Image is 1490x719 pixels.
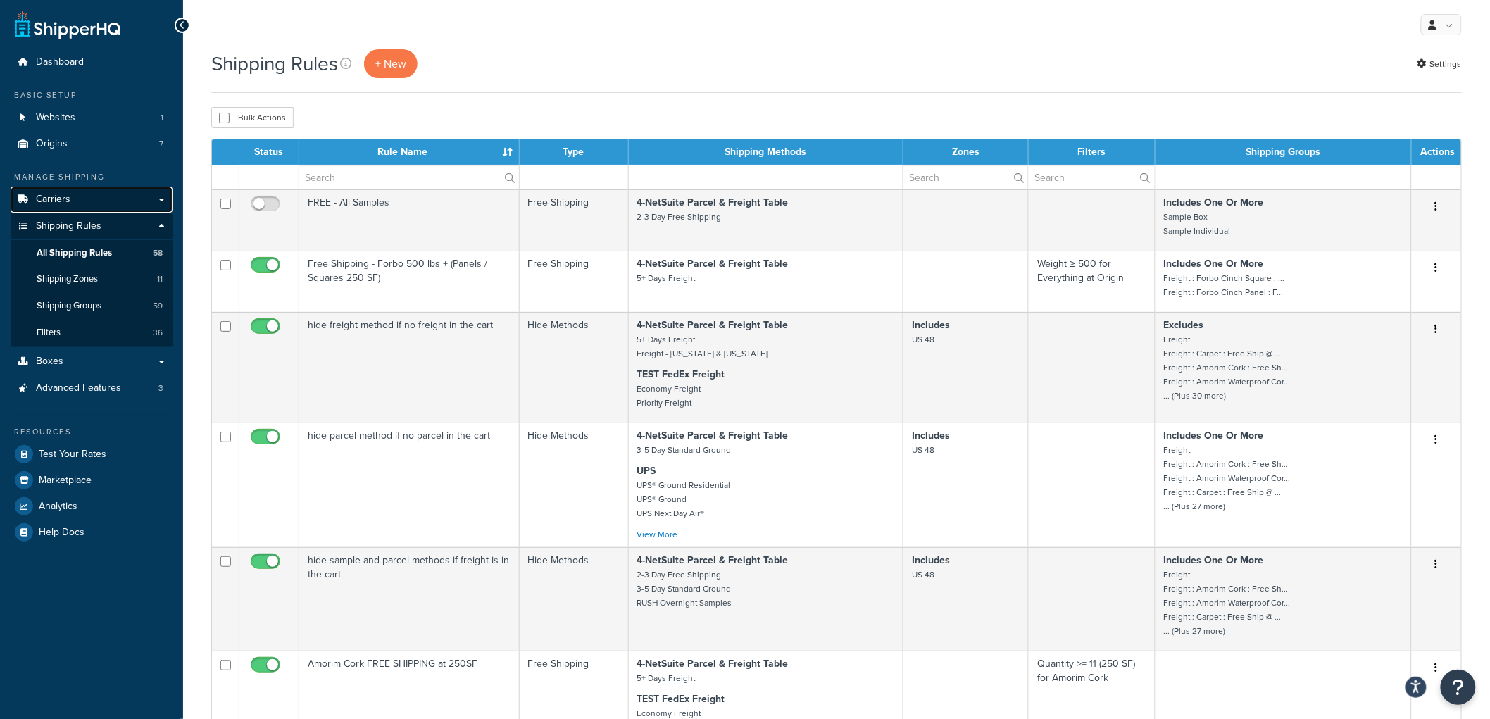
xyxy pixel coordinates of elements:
h1: Shipping Rules [211,50,338,77]
th: Rule Name : activate to sort column ascending [299,139,520,165]
li: Shipping Rules [11,213,173,347]
strong: TEST FedEx Freight [637,367,725,382]
span: 3 [158,382,163,394]
span: Dashboard [36,56,84,68]
th: Shipping Groups [1156,139,1412,165]
small: 2-3 Day Free Shipping [637,211,722,223]
span: 11 [157,273,163,285]
td: Free Shipping [520,189,629,251]
span: Analytics [39,501,77,513]
strong: 4-NetSuite Parcel & Freight Table [637,195,789,210]
strong: Includes One Or More [1164,256,1264,271]
button: Open Resource Center [1441,670,1476,705]
th: Shipping Methods [629,139,904,165]
a: All Shipping Rules 58 [11,240,173,266]
small: US 48 [912,444,934,456]
div: Manage Shipping [11,171,173,183]
div: Resources [11,426,173,438]
td: FREE - All Samples [299,189,520,251]
a: Boxes [11,349,173,375]
span: Help Docs [39,527,84,539]
a: Origins 7 [11,131,173,157]
li: Shipping Zones [11,266,173,292]
th: Filters [1029,139,1155,165]
td: hide freight method if no freight in the cart [299,312,520,423]
small: US 48 [912,333,934,346]
strong: UPS [637,463,656,478]
th: Actions [1412,139,1461,165]
span: Advanced Features [36,382,121,394]
small: Freight : Forbo Cinch Square : ... Freight : Forbo Cinch Panel : F... [1164,272,1285,299]
small: 5+ Days Freight Freight - [US_STATE] & [US_STATE] [637,333,768,360]
span: Websites [36,112,75,124]
td: Hide Methods [520,312,629,423]
strong: TEST FedEx Freight [637,692,725,706]
td: Hide Methods [520,423,629,547]
small: Freight Freight : Amorim Cork : Free Sh... Freight : Amorim Waterproof Cor... Freight : Carpet : ... [1164,568,1291,637]
th: Type [520,139,629,165]
strong: Includes One Or More [1164,553,1264,568]
p: + New [364,49,418,78]
a: Carriers [11,187,173,213]
strong: Includes One Or More [1164,428,1264,443]
span: Carriers [36,194,70,206]
td: hide parcel method if no parcel in the cart [299,423,520,547]
a: Filters 36 [11,320,173,346]
a: Settings [1417,54,1462,74]
span: Shipping Rules [36,220,101,232]
span: 59 [153,300,163,312]
a: Help Docs [11,520,173,545]
span: 7 [159,138,163,150]
a: Dashboard [11,49,173,75]
button: Bulk Actions [211,107,294,128]
a: Analytics [11,494,173,519]
small: Sample Box Sample Individual [1164,211,1231,237]
span: Shipping Groups [37,300,101,312]
small: 5+ Days Freight [637,672,696,684]
small: 3-5 Day Standard Ground [637,444,732,456]
span: All Shipping Rules [37,247,112,259]
td: hide sample and parcel methods if freight is in the cart [299,547,520,651]
a: View More [637,528,678,541]
a: Marketplace [11,468,173,493]
small: Freight Freight : Amorim Cork : Free Sh... Freight : Amorim Waterproof Cor... Freight : Carpet : ... [1164,444,1291,513]
td: Weight ≥ 500 for Everything at Origin [1029,251,1155,312]
span: Marketplace [39,475,92,487]
span: Boxes [36,356,63,368]
span: Origins [36,138,68,150]
strong: Includes [912,318,950,332]
span: 36 [153,327,163,339]
div: Basic Setup [11,89,173,101]
td: Free Shipping [520,251,629,312]
strong: 4-NetSuite Parcel & Freight Table [637,256,789,271]
input: Search [299,165,519,189]
small: 2-3 Day Free Shipping 3-5 Day Standard Ground RUSH Overnight Samples [637,568,732,609]
strong: 4-NetSuite Parcel & Freight Table [637,318,789,332]
a: Shipping Zones 11 [11,266,173,292]
span: Filters [37,327,61,339]
strong: Includes [912,553,950,568]
a: Advanced Features 3 [11,375,173,401]
span: 58 [153,247,163,259]
strong: 4-NetSuite Parcel & Freight Table [637,656,789,671]
a: Test Your Rates [11,442,173,467]
strong: Includes [912,428,950,443]
a: Websites 1 [11,105,173,131]
small: 5+ Days Freight [637,272,696,285]
th: Status [239,139,299,165]
th: Zones [903,139,1029,165]
td: Free Shipping - Forbo 500 lbs + (Panels / Squares 250 SF) [299,251,520,312]
small: Economy Freight Priority Freight [637,382,701,409]
strong: Excludes [1164,318,1204,332]
a: Shipping Groups 59 [11,293,173,319]
a: ShipperHQ Home [15,11,120,39]
li: Websites [11,105,173,131]
span: 1 [161,112,163,124]
li: Advanced Features [11,375,173,401]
